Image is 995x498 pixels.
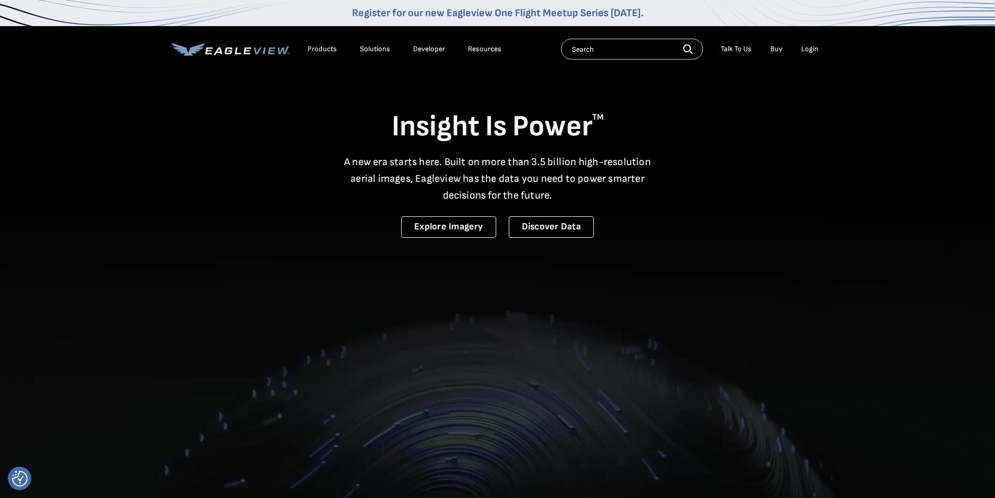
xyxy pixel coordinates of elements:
[308,44,337,54] div: Products
[12,471,28,487] img: Revisit consent button
[352,7,643,19] a: Register for our new Eagleview One Flight Meetup Series [DATE].
[561,39,703,60] input: Search
[592,112,604,122] sup: TM
[338,154,658,204] p: A new era starts here. Built on more than 3.5 billion high-resolution aerial images, Eagleview ha...
[401,216,496,238] a: Explore Imagery
[172,109,824,145] h1: Insight Is Power
[509,216,594,238] a: Discover Data
[360,44,390,54] div: Solutions
[721,44,752,54] div: Talk To Us
[468,44,501,54] div: Resources
[770,44,782,54] a: Buy
[12,471,28,487] button: Consent Preferences
[801,44,818,54] div: Login
[413,44,445,54] a: Developer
